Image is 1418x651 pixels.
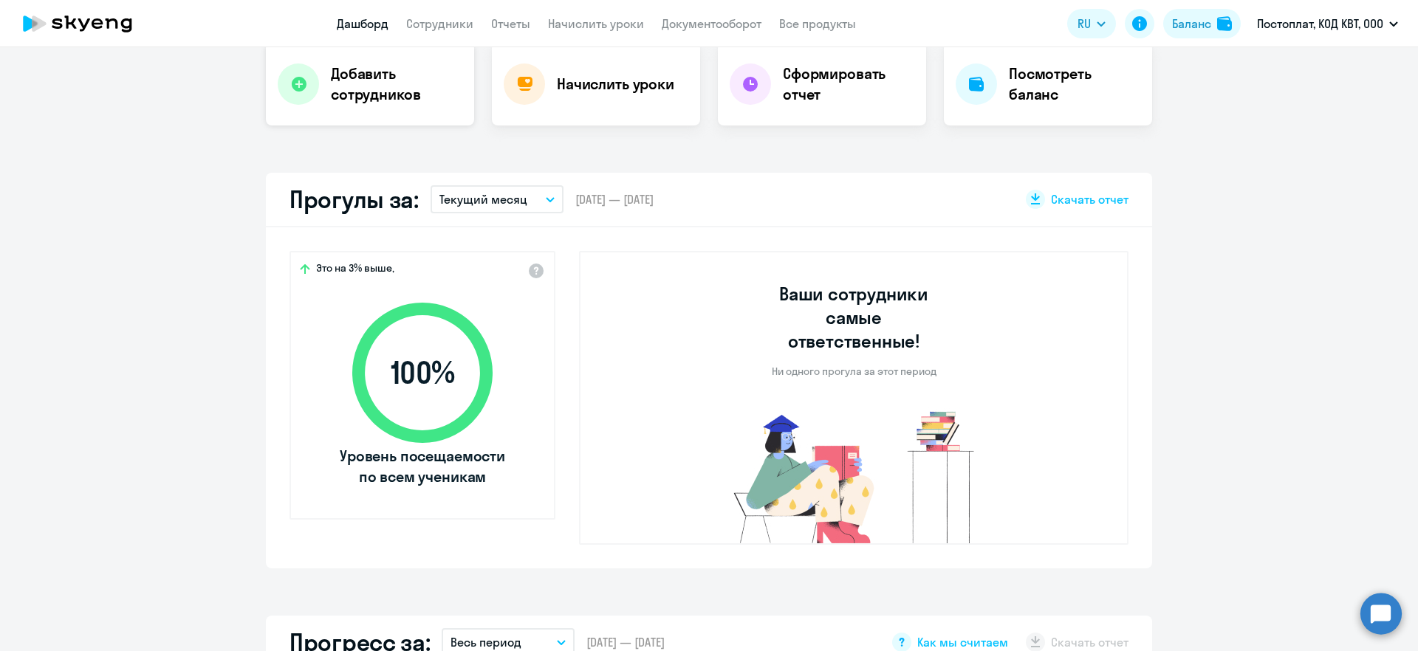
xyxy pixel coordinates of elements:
h4: Добавить сотрудников [331,63,462,105]
a: Начислить уроки [548,16,644,31]
a: Документооборот [662,16,761,31]
a: Дашборд [337,16,388,31]
span: Скачать отчет [1051,191,1128,207]
h2: Прогулы за: [290,185,419,214]
span: RU [1078,15,1091,32]
p: Постоплат, КОД КВТ, ООО [1257,15,1383,32]
h4: Посмотреть баланс [1009,63,1140,105]
span: Уровень посещаемости по всем ученикам [338,446,507,487]
h3: Ваши сотрудники самые ответственные! [759,282,949,353]
img: balance [1217,16,1232,31]
p: Ни одного прогула за этот период [772,365,936,378]
span: 100 % [338,355,507,390]
button: Текущий месяц [431,185,564,213]
button: Постоплат, КОД КВТ, ООО [1250,6,1405,41]
p: Текущий месяц [439,190,527,208]
a: Сотрудники [406,16,473,31]
a: Все продукты [779,16,856,31]
div: Баланс [1172,15,1211,32]
p: Весь период [451,633,521,651]
button: RU [1067,9,1116,38]
span: [DATE] — [DATE] [575,191,654,207]
span: Это на 3% выше, [316,261,394,279]
a: Отчеты [491,16,530,31]
h4: Сформировать отчет [783,63,914,105]
span: [DATE] — [DATE] [586,634,665,650]
h4: Начислить уроки [557,74,674,94]
img: no-truants [706,407,1002,543]
button: Балансbalance [1163,9,1241,38]
span: Как мы считаем [917,634,1008,650]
